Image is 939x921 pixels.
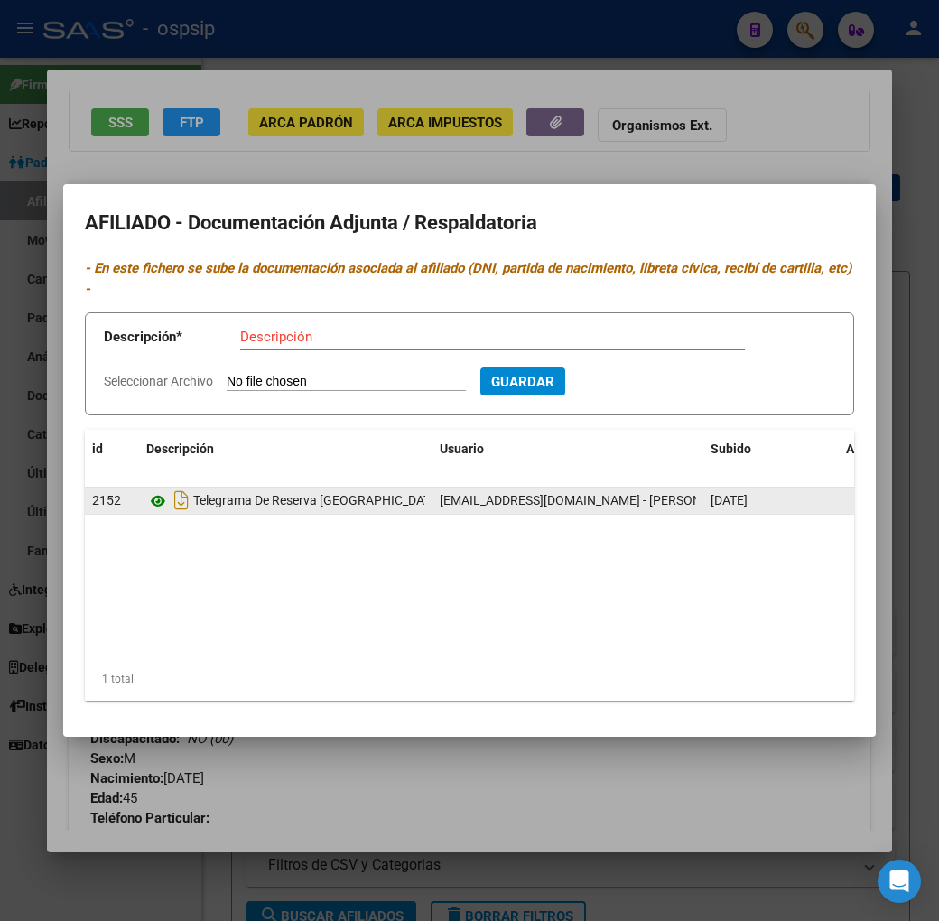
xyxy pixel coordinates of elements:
span: id [92,442,103,456]
i: - En este fichero se sube la documentación asociada al afiliado (DNI, partida de nacimiento, libr... [85,260,851,297]
div: Open Intercom Messenger [878,860,921,903]
span: Descripción [146,442,214,456]
i: Descargar documento [170,486,193,515]
datatable-header-cell: Usuario [432,430,703,469]
button: Guardar [480,367,565,395]
span: Acción [846,442,885,456]
span: [DATE] [711,493,748,507]
datatable-header-cell: Acción [839,430,929,469]
div: 1 total [85,656,854,702]
span: Telegrama De Reserva [GEOGRAPHIC_DATA] [193,494,442,508]
span: Usuario [440,442,484,456]
span: Subido [711,442,751,456]
span: 2152 [92,493,121,507]
span: [EMAIL_ADDRESS][DOMAIN_NAME] - [PERSON_NAME] [440,493,746,507]
h2: AFILIADO - Documentación Adjunta / Respaldatoria [85,206,854,240]
datatable-header-cell: Descripción [139,430,432,469]
datatable-header-cell: Subido [703,430,839,469]
span: Seleccionar Archivo [104,374,213,388]
datatable-header-cell: id [85,430,139,469]
p: Descripción [104,327,240,348]
span: Guardar [491,374,554,390]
